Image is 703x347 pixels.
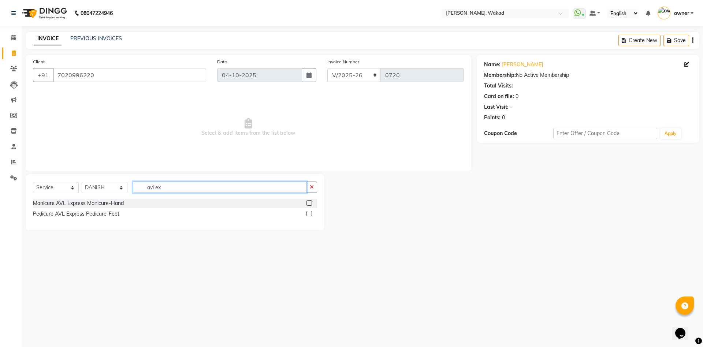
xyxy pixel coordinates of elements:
[70,35,122,42] a: PREVIOUS INVOICES
[484,61,501,68] div: Name:
[33,210,119,218] div: Pedicure AVL Express Pedicure-Feet
[484,71,516,79] div: Membership:
[658,7,670,19] img: owner
[672,318,696,340] iframe: chat widget
[34,32,62,45] a: INVOICE
[484,82,513,90] div: Total Visits:
[33,199,124,207] div: Manicure AVL Express Manicure-Hand
[484,71,692,79] div: No Active Membership
[516,93,518,100] div: 0
[484,103,509,111] div: Last Visit:
[33,91,464,164] span: Select & add items from the list below
[510,103,512,111] div: -
[502,114,505,122] div: 0
[133,182,307,193] input: Search or Scan
[663,35,689,46] button: Save
[33,59,45,65] label: Client
[19,3,69,23] img: logo
[81,3,113,23] b: 08047224946
[484,93,514,100] div: Card on file:
[217,59,227,65] label: Date
[33,68,53,82] button: +91
[502,61,543,68] a: [PERSON_NAME]
[53,68,206,82] input: Search by Name/Mobile/Email/Code
[660,128,681,139] button: Apply
[484,114,501,122] div: Points:
[618,35,661,46] button: Create New
[553,128,657,139] input: Enter Offer / Coupon Code
[327,59,359,65] label: Invoice Number
[484,130,553,137] div: Coupon Code
[674,10,689,17] span: owner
